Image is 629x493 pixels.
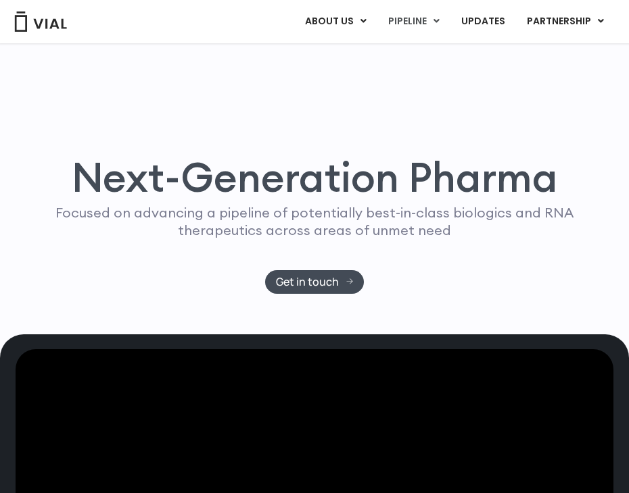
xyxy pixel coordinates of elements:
h1: Next-Generation Pharma [27,157,602,197]
a: UPDATES [450,10,515,33]
img: Vial Logo [14,11,68,32]
a: ABOUT USMenu Toggle [294,10,377,33]
p: Focused on advancing a pipeline of potentially best-in-class biologics and RNA therapeutics acros... [42,204,587,239]
a: PIPELINEMenu Toggle [377,10,450,33]
a: PARTNERSHIPMenu Toggle [516,10,615,33]
a: Get in touch [265,270,365,294]
span: Get in touch [276,277,339,287]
